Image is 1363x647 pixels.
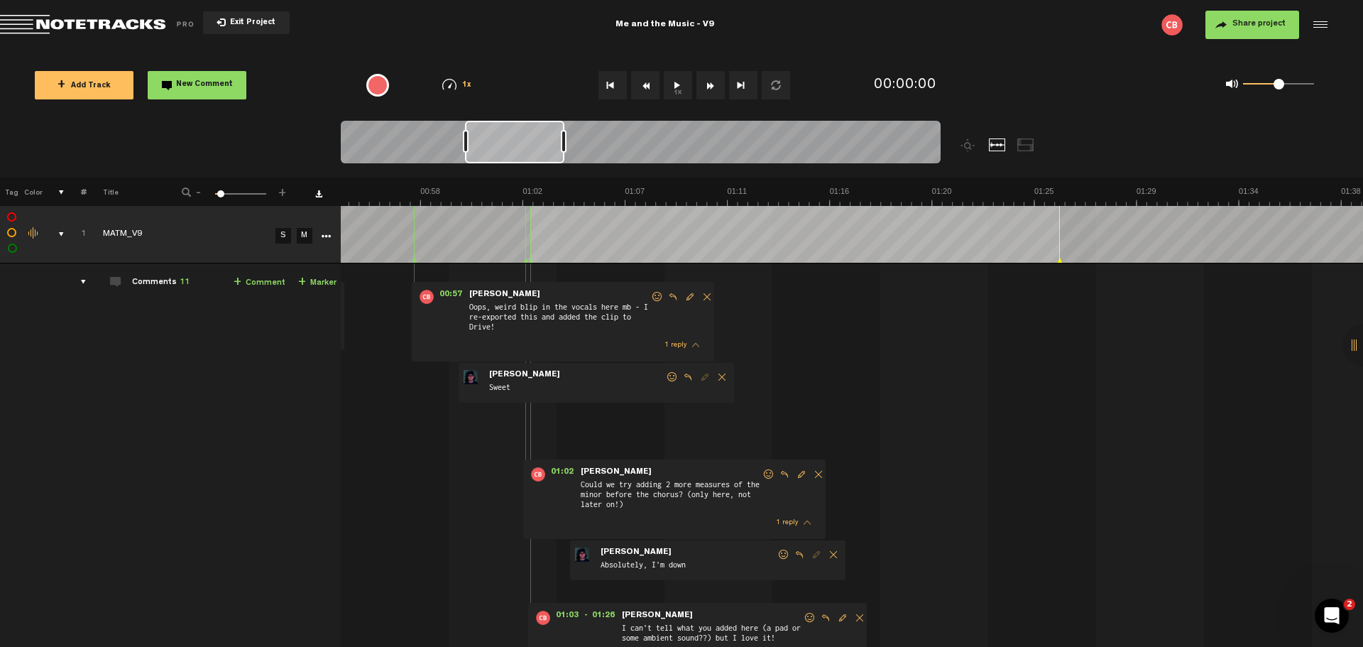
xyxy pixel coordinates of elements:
a: S [275,228,291,244]
span: Reply to comment [817,613,834,623]
th: Title [87,178,163,206]
span: 2 [1344,599,1355,610]
div: comments [67,275,89,289]
span: Delete comment [825,550,842,560]
span: [PERSON_NAME] [488,370,562,380]
span: Edit comment [681,292,699,302]
td: Click to edit the title MATM_V9 [87,206,271,263]
button: Go to beginning [598,71,627,99]
button: Exit Project [203,11,290,34]
a: Comment [234,275,285,291]
span: Edit comment [808,550,825,560]
img: letters [536,611,550,625]
div: comments, stamps & drawings [45,227,67,241]
span: [PERSON_NAME] [599,548,673,558]
span: Delete comment [713,372,730,382]
span: [PERSON_NAME] [620,611,694,621]
span: Edit comment [696,372,713,382]
div: {{ tooltip_message }} [366,74,389,97]
a: Marker [298,275,336,291]
div: 1x [420,79,493,91]
span: - 01:26 [584,611,620,625]
span: 11 [180,278,190,287]
span: Reply to comment [679,372,696,382]
th: # [65,178,87,206]
img: letters [531,467,545,482]
span: 01:03 [550,611,584,625]
span: thread [692,340,699,350]
button: Share project [1205,11,1299,39]
span: thread [804,518,811,528]
span: Delete comment [699,292,716,302]
span: Reply to comment [664,292,681,302]
a: M [297,228,312,244]
img: letters [420,290,434,304]
div: 00:00:00 [874,75,936,96]
span: Could we try adding 2 more measures of the minor before the chorus? (only here, not later on!) [579,479,762,513]
img: ACg8ocIr8JePgNPu6S0bMQs-laLqbRqg1jjUF5QKp-JiMRPCqDOunx-_Lg=s96-c [575,548,589,562]
span: 1x [462,82,472,89]
div: Me and the Music - V9 [443,7,886,43]
iframe: Intercom live chat [1315,599,1349,633]
div: Click to change the order number [67,228,89,241]
span: Share project [1232,20,1286,28]
span: 00:57 [434,290,468,304]
button: Go to end [729,71,757,99]
button: Rewind [631,71,659,99]
span: [PERSON_NAME] [468,290,542,300]
button: New Comment [148,71,246,99]
span: Exit Project [226,19,275,27]
span: - [193,186,204,195]
span: Oops, weird blip in the vocals here mb - I re-exported this and added the clip to Drive! [468,301,650,335]
span: Reply to comment [791,550,808,560]
td: Change the color of the waveform [21,206,43,263]
div: Click to edit the title [103,228,288,242]
span: 01:02 [545,467,579,482]
a: Download comments [315,190,322,197]
img: speedometer.svg [442,79,456,90]
div: Me and the Music - V9 [615,7,714,43]
button: Fast Forward [696,71,725,99]
span: [PERSON_NAME] [579,467,653,477]
span: Add Track [58,82,111,90]
span: Delete comment [851,613,868,623]
span: Absolutely, I'm down [599,559,777,575]
span: Edit comment [793,469,810,479]
span: New Comment [176,81,233,89]
span: Reply to comment [776,469,793,479]
span: + [298,277,306,288]
span: Delete comment [810,469,827,479]
span: Sweet [488,381,665,397]
th: Color [21,178,43,206]
img: letters [1161,14,1183,36]
td: comments, stamps & drawings [43,206,65,263]
span: + [277,186,288,195]
span: Edit comment [834,613,851,623]
span: + [234,277,241,288]
td: Click to change the order number 1 [65,206,87,263]
button: +Add Track [35,71,133,99]
div: Change the color of the waveform [23,227,45,240]
span: 1 reply [776,519,798,526]
a: More [319,229,332,241]
span: 1 reply [664,342,686,349]
img: ACg8ocIr8JePgNPu6S0bMQs-laLqbRqg1jjUF5QKp-JiMRPCqDOunx-_Lg=s96-c [464,370,478,384]
div: Comments [132,277,190,289]
button: 1x [664,71,692,99]
span: + [58,80,65,91]
button: Loop [762,71,790,99]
